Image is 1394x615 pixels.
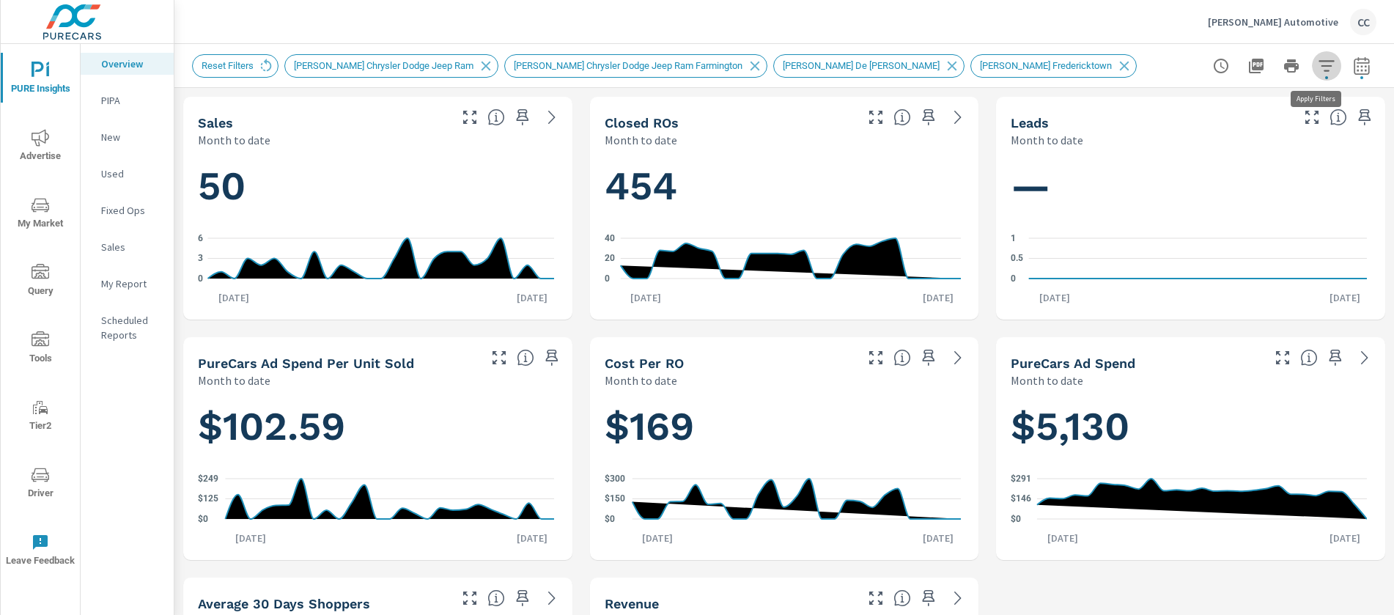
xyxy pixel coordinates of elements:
[605,356,684,371] h5: Cost per RO
[81,236,174,258] div: Sales
[5,331,75,367] span: Tools
[5,534,75,570] span: Leave Feedback
[198,372,270,389] p: Month to date
[971,60,1121,71] span: [PERSON_NAME] Fredericktown
[946,106,970,129] a: See more details in report
[5,129,75,165] span: Advertise
[1271,346,1294,369] button: Make Fullscreen
[101,56,162,71] p: Overview
[1011,161,1371,211] h1: —
[1011,474,1031,484] text: $291
[1029,290,1080,305] p: [DATE]
[605,493,625,504] text: $150
[1300,106,1324,129] button: Make Fullscreen
[540,106,564,129] a: See more details in report
[198,474,218,484] text: $249
[487,589,505,607] span: A rolling 30 day total of daily Shoppers on the dealership website, averaged over the selected da...
[101,130,162,144] p: New
[605,273,610,284] text: 0
[5,466,75,502] span: Driver
[5,399,75,435] span: Tier2
[81,53,174,75] div: Overview
[774,60,948,71] span: [PERSON_NAME] De [PERSON_NAME]
[1011,372,1083,389] p: Month to date
[605,514,615,524] text: $0
[946,586,970,610] a: See more details in report
[198,402,558,452] h1: $102.59
[198,273,203,284] text: 0
[458,586,482,610] button: Make Fullscreen
[1319,290,1371,305] p: [DATE]
[198,161,558,211] h1: 50
[1347,51,1376,81] button: Select Date Range
[605,474,625,484] text: $300
[1353,346,1376,369] a: See more details in report
[864,346,888,369] button: Make Fullscreen
[864,106,888,129] button: Make Fullscreen
[864,586,888,610] button: Make Fullscreen
[605,254,615,264] text: 20
[284,54,498,78] div: [PERSON_NAME] Chrysler Dodge Jeep Ram
[605,115,679,130] h5: Closed ROs
[101,203,162,218] p: Fixed Ops
[458,106,482,129] button: Make Fullscreen
[81,163,174,185] div: Used
[505,60,751,71] span: [PERSON_NAME] Chrysler Dodge Jeep Ram Farmington
[198,596,370,611] h5: Average 30 Days Shoppers
[605,402,965,452] h1: $169
[1324,346,1347,369] span: Save this to your personalized report
[81,199,174,221] div: Fixed Ops
[506,290,558,305] p: [DATE]
[912,290,964,305] p: [DATE]
[970,54,1137,78] div: [PERSON_NAME] Fredericktown
[632,531,683,545] p: [DATE]
[620,290,671,305] p: [DATE]
[517,349,534,367] span: Average cost of advertising per each vehicle sold at the dealer over the selected date range. The...
[225,531,276,545] p: [DATE]
[511,586,534,610] span: Save this to your personalized report
[285,60,482,71] span: [PERSON_NAME] Chrysler Dodge Jeep Ram
[193,60,262,71] span: Reset Filters
[917,586,940,610] span: Save this to your personalized report
[5,196,75,232] span: My Market
[198,493,218,504] text: $125
[605,596,659,611] h5: Revenue
[198,514,208,524] text: $0
[893,589,911,607] span: Total sales revenue over the selected date range. [Source: This data is sourced from the dealer’s...
[5,62,75,97] span: PURE Insights
[198,254,203,264] text: 3
[192,54,279,78] div: Reset Filters
[893,349,911,367] span: Average cost incurred by the dealership from each Repair Order closed over the selected date rang...
[101,240,162,254] p: Sales
[81,126,174,148] div: New
[1242,51,1271,81] button: "Export Report to PDF"
[487,108,505,126] span: Number of vehicles sold by the dealership over the selected date range. [Source: This data is sou...
[1300,349,1318,367] span: Total cost of media for all PureCars channels for the selected dealership group over the selected...
[917,106,940,129] span: Save this to your personalized report
[605,372,677,389] p: Month to date
[1208,15,1338,29] p: [PERSON_NAME] Automotive
[893,108,911,126] span: Number of Repair Orders Closed by the selected dealership group over the selected time range. [So...
[1011,493,1031,504] text: $146
[605,131,677,149] p: Month to date
[198,115,233,130] h5: Sales
[1011,131,1083,149] p: Month to date
[487,346,511,369] button: Make Fullscreen
[1353,106,1376,129] span: Save this to your personalized report
[1011,514,1021,524] text: $0
[81,89,174,111] div: PIPA
[1037,531,1088,545] p: [DATE]
[1011,115,1049,130] h5: Leads
[1277,51,1306,81] button: Print Report
[198,131,270,149] p: Month to date
[506,531,558,545] p: [DATE]
[101,93,162,108] p: PIPA
[208,290,259,305] p: [DATE]
[540,586,564,610] a: See more details in report
[198,233,203,243] text: 6
[1011,356,1135,371] h5: PureCars Ad Spend
[81,273,174,295] div: My Report
[1330,108,1347,126] span: Number of Leads generated from PureCars Tools for the selected dealership group over the selected...
[101,313,162,342] p: Scheduled Reports
[101,166,162,181] p: Used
